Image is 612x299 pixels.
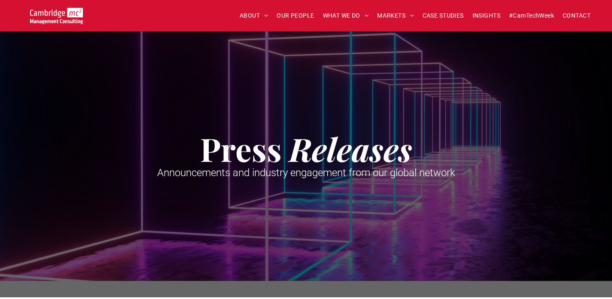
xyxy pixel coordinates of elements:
span: Announcements and industry engagement from our global network [157,167,455,179]
a: CASE STUDIES [418,9,468,22]
a: #CamTechWeek [505,9,558,22]
strong: Press [200,127,282,170]
a: CONTACT [558,9,595,22]
a: MARKETS [373,9,418,22]
a: ABOUT [235,9,273,22]
a: INSIGHTS [468,9,505,22]
strong: Releases [289,127,412,170]
a: WHAT WE DO [319,9,373,22]
a: OUR PEOPLE [272,9,318,22]
img: Cambridge MC Logo [30,8,83,24]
